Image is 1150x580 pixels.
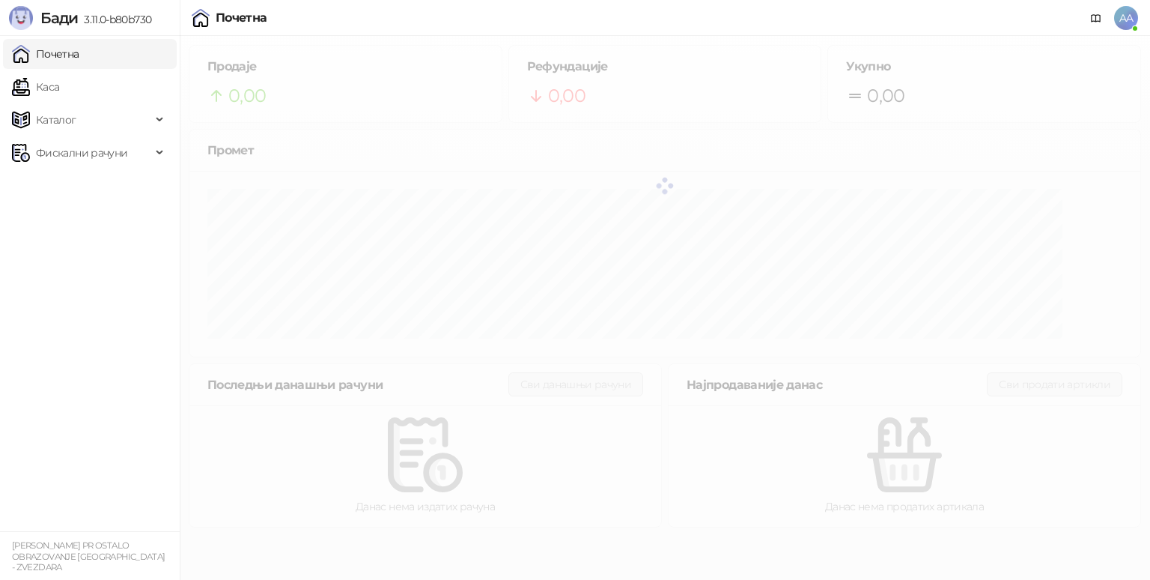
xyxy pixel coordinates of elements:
[40,9,78,27] span: Бади
[216,12,267,24] div: Почетна
[1114,6,1138,30] span: AA
[36,105,76,135] span: Каталог
[78,13,151,26] span: 3.11.0-b80b730
[12,72,59,102] a: Каса
[12,39,79,69] a: Почетна
[9,6,33,30] img: Logo
[1084,6,1108,30] a: Документација
[36,138,127,168] span: Фискални рачуни
[12,540,165,573] small: [PERSON_NAME] PR OSTALO OBRAZOVANJE [GEOGRAPHIC_DATA] - ZVEZDARA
